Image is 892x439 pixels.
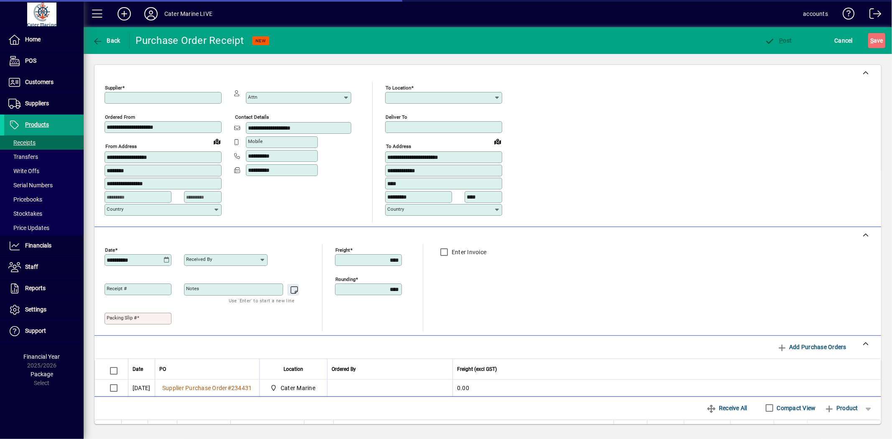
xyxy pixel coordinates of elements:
[256,38,266,43] span: NEW
[8,168,39,174] span: Write Offs
[138,6,164,21] button: Profile
[386,114,407,120] mat-label: Deliver To
[824,401,858,415] span: Product
[25,306,46,313] span: Settings
[870,34,883,47] span: ave
[25,36,41,43] span: Home
[820,401,862,416] button: Product
[128,380,155,396] td: [DATE]
[25,327,46,334] span: Support
[268,383,319,393] span: Cater Marine
[133,365,143,374] span: Date
[162,385,227,391] span: Supplier Purchase Order
[4,299,84,320] a: Settings
[4,257,84,278] a: Staff
[4,235,84,256] a: Financials
[159,365,255,374] div: PO
[31,371,53,378] span: Package
[90,33,123,48] button: Back
[452,380,881,396] td: 0.00
[25,263,38,270] span: Staff
[136,34,244,47] div: Purchase Order Receipt
[386,85,411,91] mat-label: To location
[4,321,84,342] a: Support
[4,72,84,93] a: Customers
[4,51,84,71] a: POS
[25,285,46,291] span: Reports
[164,7,212,20] div: Cater Marine LIVE
[8,225,49,231] span: Price Updates
[457,365,497,374] span: Freight (excl GST)
[833,33,855,48] button: Cancel
[332,365,356,374] span: Ordered By
[835,34,853,47] span: Cancel
[186,256,212,262] mat-label: Received by
[107,286,127,291] mat-label: Receipt #
[836,2,855,29] a: Knowledge Base
[105,85,122,91] mat-label: Supplier
[775,404,816,412] label: Compact View
[4,207,84,221] a: Stocktakes
[105,114,135,120] mat-label: Ordered from
[4,192,84,207] a: Pricebooks
[248,94,257,100] mat-label: Attn
[111,6,138,21] button: Add
[84,33,130,48] app-page-header-button: Back
[105,247,115,253] mat-label: Date
[777,340,846,354] span: Add Purchase Orders
[25,242,51,249] span: Financials
[284,365,303,374] span: Location
[229,296,294,305] mat-hint: Use 'Enter' to start a new line
[335,276,355,282] mat-label: Rounding
[4,135,84,150] a: Receipts
[25,121,49,128] span: Products
[8,153,38,160] span: Transfers
[774,339,850,355] button: Add Purchase Orders
[107,315,137,321] mat-label: Packing Slip #
[4,164,84,178] a: Write Offs
[186,286,199,291] mat-label: Notes
[25,79,54,85] span: Customers
[24,353,60,360] span: Financial Year
[4,93,84,114] a: Suppliers
[159,383,255,393] a: Supplier Purchase Order#234431
[491,135,504,148] a: View on map
[450,248,486,256] label: Enter Invoice
[4,221,84,235] a: Price Updates
[8,182,53,189] span: Serial Numbers
[4,278,84,299] a: Reports
[765,37,792,44] span: ost
[870,37,874,44] span: S
[763,33,794,48] button: Post
[159,365,166,374] span: PO
[248,138,263,144] mat-label: Mobile
[868,33,885,48] button: Save
[707,401,747,415] span: Receive All
[4,178,84,192] a: Serial Numbers
[92,37,120,44] span: Back
[231,385,252,391] span: 234431
[133,365,151,374] div: Date
[803,7,828,20] div: accounts
[335,247,350,253] mat-label: Freight
[703,401,751,416] button: Receive All
[387,206,404,212] mat-label: Country
[8,196,42,203] span: Pricebooks
[4,150,84,164] a: Transfers
[8,210,42,217] span: Stocktakes
[107,206,123,212] mat-label: Country
[4,29,84,50] a: Home
[863,2,882,29] a: Logout
[457,365,870,374] div: Freight (excl GST)
[227,385,231,391] span: #
[332,365,448,374] div: Ordered By
[8,139,36,146] span: Receipts
[210,135,224,148] a: View on map
[25,57,36,64] span: POS
[281,384,315,392] span: Cater Marine
[780,37,783,44] span: P
[25,100,49,107] span: Suppliers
